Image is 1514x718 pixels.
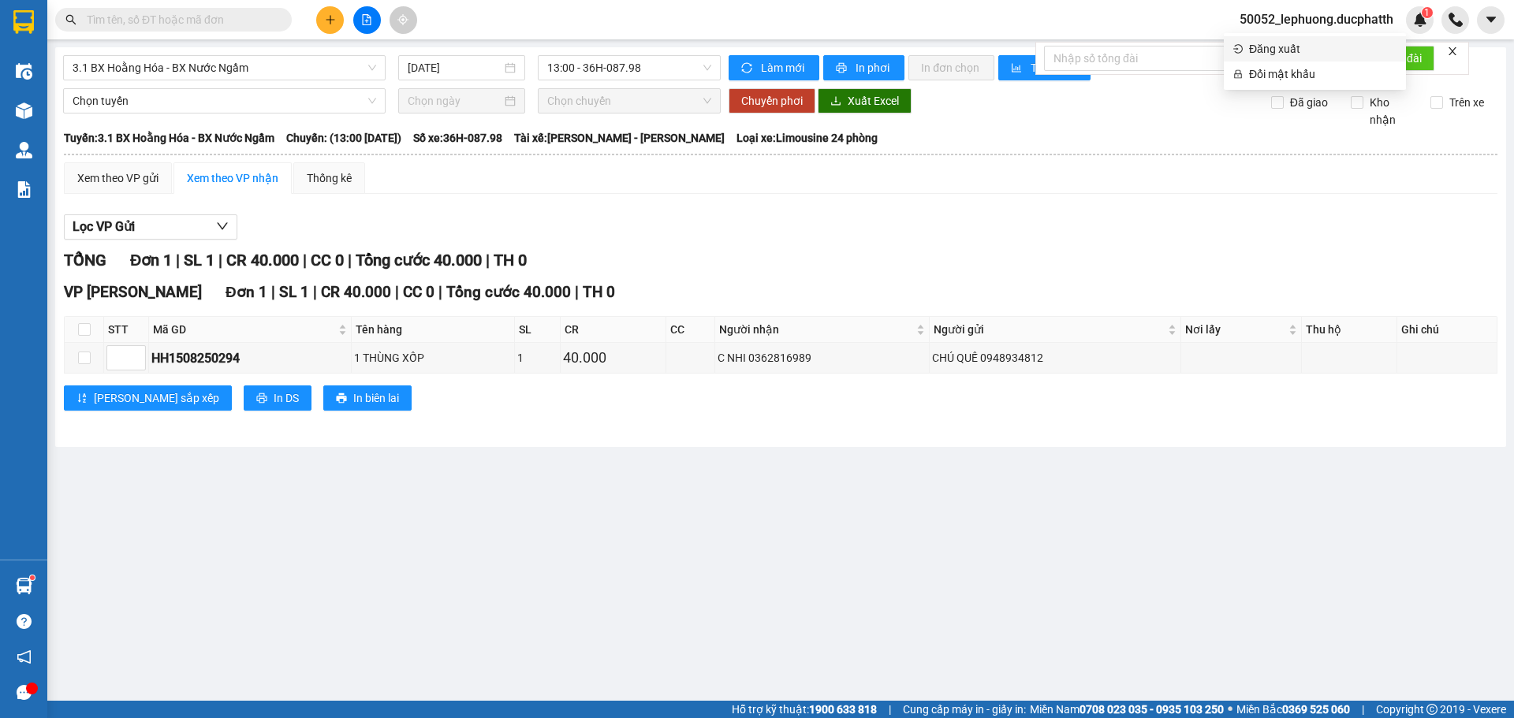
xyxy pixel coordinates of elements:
span: [PERSON_NAME] sắp xếp [94,389,219,407]
span: Xuất Excel [848,92,899,110]
img: warehouse-icon [16,142,32,158]
span: Mã GD [153,321,335,338]
img: warehouse-icon [16,63,32,80]
span: | [313,283,317,301]
span: 50052_lephuong.ducphatth [1227,9,1406,29]
strong: 0708 023 035 - 0935 103 250 [1080,703,1224,716]
span: bar-chart [1011,62,1024,75]
button: printerIn phơi [823,55,904,80]
span: sort-ascending [76,392,88,405]
span: | [575,283,579,301]
span: Chọn chuyến [547,89,711,113]
span: Người gửi [934,321,1165,338]
span: Tổng cước 40.000 [446,283,571,301]
img: logo-vxr [13,10,34,34]
div: 1 THÙNG XỐP [354,349,512,366]
div: Thống kê [307,169,352,187]
b: Tuyến: 3.1 BX Hoằng Hóa - BX Nước Ngầm [64,132,274,144]
button: In đơn chọn [908,55,994,80]
span: In biên lai [353,389,399,407]
span: down [216,220,229,233]
td: HH1508250294 [149,343,352,374]
span: Đăng xuất [1249,40,1397,58]
span: caret-down [1484,13,1498,27]
div: Xem theo VP gửi [77,169,158,187]
span: message [17,685,32,700]
span: In DS [274,389,299,407]
span: TH 0 [494,251,527,270]
span: | [303,251,307,270]
span: search [65,14,76,25]
span: Tài xế: [PERSON_NAME] - [PERSON_NAME] [514,129,725,147]
span: Chuyến: (13:00 [DATE]) [286,129,401,147]
span: printer [336,392,347,405]
span: Miền Nam [1030,701,1224,718]
span: Người nhận [719,321,913,338]
span: VP [PERSON_NAME] [64,283,202,301]
div: Xem theo VP nhận [187,169,278,187]
button: downloadXuất Excel [818,88,912,113]
span: plus [325,14,336,25]
button: plus [316,6,344,34]
img: warehouse-icon [16,102,32,119]
div: C NHI 0362816989 [718,349,927,366]
span: Làm mới [761,59,807,76]
button: file-add [353,6,381,34]
span: In phơi [856,59,892,76]
th: Thu hộ [1302,317,1397,343]
button: printerIn DS [244,385,311,411]
img: phone-icon [1449,13,1463,27]
span: copyright [1426,704,1438,715]
input: Chọn ngày [408,92,502,110]
span: 3.1 BX Hoằng Hóa - BX Nước Ngầm [73,56,376,80]
span: Đơn 1 [226,283,267,301]
th: CC [666,317,716,343]
input: 15/08/2025 [408,59,502,76]
span: Lọc VP Gửi [73,217,135,236]
span: Số xe: 36H-087.98 [413,129,502,147]
span: | [395,283,399,301]
span: Hỗ trợ kỹ thuật: [732,701,877,718]
span: TỔNG [64,251,106,270]
span: file-add [361,14,372,25]
button: Lọc VP Gửi [64,214,237,240]
span: | [176,251,180,270]
span: 1 [1424,7,1430,18]
span: TH 0 [583,283,615,301]
div: CHÚ QUẾ 0948934812 [932,349,1178,366]
button: Chuyển phơi [729,88,815,113]
span: Nơi lấy [1185,321,1285,338]
span: Loại xe: Limousine 24 phòng [736,129,878,147]
span: | [889,701,891,718]
span: ⚪️ [1228,706,1232,712]
button: sort-ascending[PERSON_NAME] sắp xếp [64,385,232,411]
span: Kho nhận [1363,94,1419,128]
img: warehouse-icon [16,578,32,594]
div: 1 [517,349,557,366]
span: download [830,95,841,108]
span: question-circle [17,614,32,629]
button: aim [390,6,417,34]
span: | [348,251,352,270]
span: SL 1 [279,283,309,301]
span: lock [1233,69,1243,79]
th: Ghi chú [1397,317,1497,343]
span: notification [17,649,32,664]
span: CC 0 [311,251,344,270]
th: CR [561,317,666,343]
img: solution-icon [16,181,32,198]
strong: 0369 525 060 [1282,703,1350,716]
sup: 1 [30,575,35,580]
span: 13:00 - 36H-087.98 [547,56,711,80]
span: | [1362,701,1364,718]
div: 40.000 [563,347,663,369]
th: Tên hàng [352,317,515,343]
span: Miền Bắc [1236,701,1350,718]
button: printerIn biên lai [323,385,412,411]
span: Cung cấp máy in - giấy in: [903,701,1026,718]
span: | [486,251,490,270]
sup: 1 [1422,7,1433,18]
img: icon-new-feature [1413,13,1427,27]
span: login [1233,44,1243,54]
strong: 1900 633 818 [809,703,877,716]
